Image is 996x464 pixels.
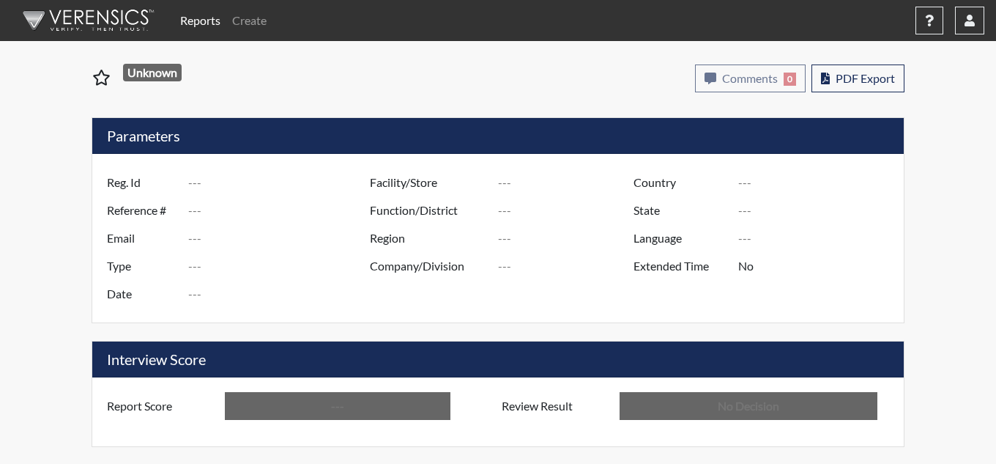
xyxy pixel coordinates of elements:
span: PDF Export [836,71,895,85]
input: --- [225,392,450,420]
label: Type [96,252,188,280]
label: Reg. Id [96,169,188,196]
a: Create [226,6,272,35]
label: Region [359,224,498,252]
label: Review Result [491,392,620,420]
button: PDF Export [811,65,904,92]
label: Language [622,224,738,252]
input: --- [188,196,373,224]
label: Facility/Store [359,169,498,196]
input: --- [498,169,637,196]
input: --- [498,196,637,224]
input: No Decision [620,392,877,420]
input: --- [188,280,373,308]
input: --- [188,252,373,280]
input: --- [738,196,900,224]
label: Company/Division [359,252,498,280]
input: --- [498,252,637,280]
button: Comments0 [695,65,806,92]
span: Comments [722,71,778,85]
input: --- [738,169,900,196]
input: --- [738,224,900,252]
a: Reports [174,6,226,35]
span: 0 [784,73,796,86]
input: --- [498,224,637,252]
span: Unknown [123,64,182,81]
label: Report Score [96,392,225,420]
label: Date [96,280,188,308]
label: Country [622,169,738,196]
input: --- [738,252,900,280]
h5: Parameters [92,118,904,154]
h5: Interview Score [92,342,904,378]
label: Extended Time [622,252,738,280]
input: --- [188,169,373,196]
label: Function/District [359,196,498,224]
label: Reference # [96,196,188,224]
label: State [622,196,738,224]
input: --- [188,224,373,252]
label: Email [96,224,188,252]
